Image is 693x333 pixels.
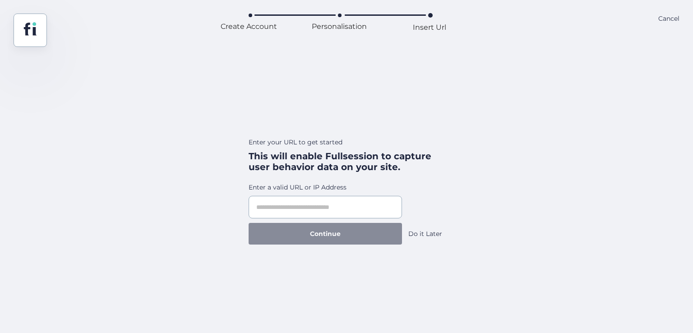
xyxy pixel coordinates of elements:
div: Enter a valid URL or IP Address [249,182,402,192]
div: Enter your URL to get started [249,137,445,147]
button: Continue [249,223,402,245]
div: Do it Later [408,229,442,239]
div: Cancel [658,14,679,47]
div: Personalisation [312,21,367,32]
div: Insert Url [413,22,446,33]
div: Create Account [221,21,277,32]
div: This will enable Fullsession to capture user behavior data on your site. [249,151,445,172]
